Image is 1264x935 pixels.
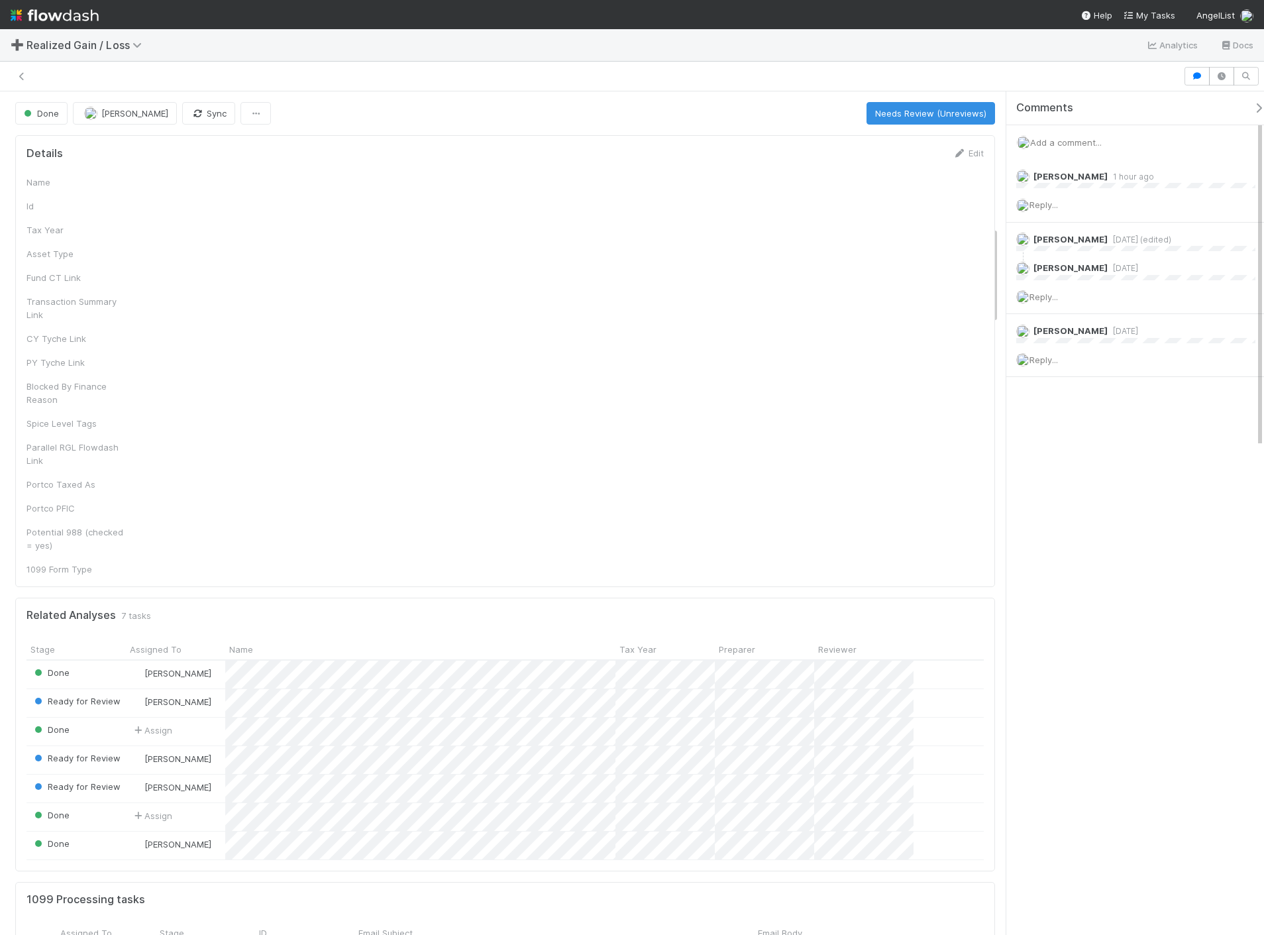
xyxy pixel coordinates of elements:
span: [PERSON_NAME] [144,668,211,679]
span: Stage [30,643,55,656]
span: [PERSON_NAME] [101,108,168,119]
div: Portco Taxed As [26,478,126,491]
h5: Related Analyses [26,609,116,622]
span: Done [32,810,70,820]
div: Tax Year [26,223,126,237]
span: Preparer [719,643,755,656]
div: Transaction Summary Link [26,295,126,321]
img: avatar_55a2f090-1307-4765-93b4-f04da16234ba.png [1016,353,1029,366]
div: [PERSON_NAME] [131,752,211,765]
span: [PERSON_NAME] [144,753,211,764]
div: PY Tyche Link [26,356,126,369]
div: [PERSON_NAME] [131,781,211,794]
img: avatar_45ea4894-10ca-450f-982d-dabe3bd75b0b.png [132,668,142,679]
span: Realized Gain / Loss [26,38,148,52]
div: Fund CT Link [26,271,126,284]
span: [PERSON_NAME] [144,839,211,850]
div: Ready for Review [32,694,121,708]
span: Assign [131,724,172,737]
span: 1 hour ago [1108,172,1154,182]
div: Portco PFIC [26,502,126,515]
span: Reply... [1029,199,1058,210]
span: [PERSON_NAME] [1033,325,1108,336]
span: Assigned To [130,643,182,656]
img: avatar_55a2f090-1307-4765-93b4-f04da16234ba.png [1017,136,1030,149]
img: logo-inverted-e16ddd16eac7371096b0.svg [11,4,99,27]
a: Edit [953,148,984,158]
h5: Details [26,147,63,160]
img: avatar_55a2f090-1307-4765-93b4-f04da16234ba.png [1016,199,1029,212]
span: Ready for Review [32,781,121,792]
img: avatar_55a2f090-1307-4765-93b4-f04da16234ba.png [1016,290,1029,303]
div: Ready for Review [32,751,121,765]
span: [PERSON_NAME] [1033,234,1108,245]
div: Potential 988 (checked = yes) [26,525,126,552]
span: Ready for Review [32,696,121,706]
span: Name [229,643,253,656]
img: avatar_45ea4894-10ca-450f-982d-dabe3bd75b0b.png [1016,170,1029,183]
span: Done [32,838,70,849]
a: My Tasks [1123,9,1175,22]
button: Sync [182,102,235,125]
div: [PERSON_NAME] [131,667,211,680]
span: [PERSON_NAME] [1033,171,1108,182]
img: avatar_55a2f090-1307-4765-93b4-f04da16234ba.png [1240,9,1253,23]
span: [DATE] [1108,263,1138,273]
div: Spice Level Tags [26,417,126,430]
span: Comments [1016,101,1073,115]
div: CY Tyche Link [26,332,126,345]
span: [DATE] (edited) [1108,235,1171,245]
img: avatar_45ea4894-10ca-450f-982d-dabe3bd75b0b.png [132,753,142,764]
span: Assign [131,809,172,822]
button: [PERSON_NAME] [73,102,177,125]
div: [PERSON_NAME] [131,838,211,851]
h5: 1099 Processing tasks [26,893,145,907]
div: Blocked By Finance Reason [26,380,126,406]
span: My Tasks [1123,10,1175,21]
img: avatar_e41e7ae5-e7d9-4d8d-9f56-31b0d7a2f4fd.png [1016,233,1029,246]
span: Done [32,667,70,678]
div: Name [26,176,126,189]
span: [PERSON_NAME] [144,696,211,707]
div: Done [32,808,70,822]
span: Reply... [1029,355,1058,365]
button: Needs Review (Unreviews) [867,102,995,125]
img: avatar_45ea4894-10ca-450f-982d-dabe3bd75b0b.png [84,107,97,120]
img: avatar_45ea4894-10ca-450f-982d-dabe3bd75b0b.png [132,782,142,793]
img: avatar_b578a33a-8e7a-4318-95a9-1bc74b4b172e.png [1016,325,1029,338]
a: Analytics [1146,37,1198,53]
span: AngelList [1196,10,1235,21]
div: Id [26,199,126,213]
div: Done [32,723,70,736]
a: Docs [1220,37,1253,53]
div: 1099 Form Type [26,563,126,576]
div: Help [1080,9,1112,22]
div: Done [32,666,70,679]
img: avatar_e41e7ae5-e7d9-4d8d-9f56-31b0d7a2f4fd.png [1016,262,1029,275]
span: 7 tasks [121,609,151,622]
span: [PERSON_NAME] [1033,262,1108,273]
div: Asset Type [26,247,126,260]
span: Reviewer [818,643,857,656]
div: [PERSON_NAME] [131,695,211,708]
span: Ready for Review [32,753,121,763]
div: Parallel RGL Flowdash Link [26,441,126,467]
span: Tax Year [619,643,657,656]
img: avatar_45ea4894-10ca-450f-982d-dabe3bd75b0b.png [132,839,142,850]
div: Done [32,837,70,850]
img: avatar_45ea4894-10ca-450f-982d-dabe3bd75b0b.png [132,696,142,707]
div: Ready for Review [32,780,121,793]
span: [PERSON_NAME] [144,782,211,793]
span: Reply... [1029,292,1058,302]
span: Add a comment... [1030,137,1102,148]
span: [DATE] [1108,326,1138,336]
span: Done [32,724,70,735]
span: ➕ [11,39,24,50]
